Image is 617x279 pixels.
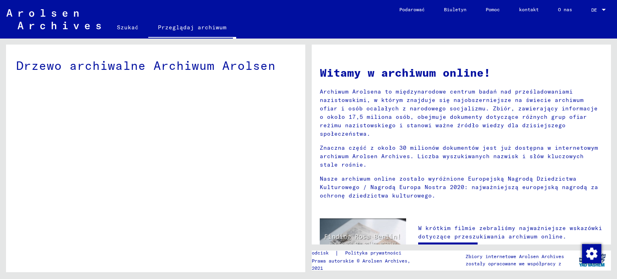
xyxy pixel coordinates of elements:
a: Obejrzyj wideo [418,242,478,259]
font: kontakt [519,6,539,12]
font: Pomoc [486,6,500,12]
font: W krótkim filmie zebraliśmy najważniejsze wskazówki dotyczące przeszukiwania archiwum online. [418,224,602,240]
font: | [335,249,339,257]
div: Zmiana zgody [582,244,601,263]
font: Zbiory internetowe Arolsen Archives [466,253,564,259]
img: video.jpg [320,218,406,265]
a: Polityka prywatności [339,249,411,257]
a: Szukać [107,18,148,37]
font: Podarować [399,6,425,12]
font: DE [591,7,597,13]
a: Przeglądaj archiwum [148,18,236,39]
font: Polityka prywatności [345,250,401,256]
font: Biuletyn [444,6,466,12]
font: Nasze archiwum online zostało wyróżnione Europejską Nagrodą Dziedzictwa Kulturowego / Nagrodą Eur... [320,175,598,199]
font: Archiwum Arolsena to międzynarodowe centrum badań nad prześladowaniami nazistowskimi, w którym zn... [320,88,598,137]
a: odcisk [312,249,335,257]
font: Znaczna część z około 30 milionów dokumentów jest już dostępna w internetowym archiwum Arolsen Ar... [320,144,598,168]
font: Drzewo archiwalne Archiwum Arolsen [16,58,276,73]
font: zostały opracowane we współpracy z [466,261,561,267]
img: yv_logo.png [577,250,607,270]
img: Zmiana zgody [582,244,601,263]
font: O nas [558,6,572,12]
font: Szukać [117,24,139,31]
font: Witamy w archiwum online! [320,65,490,79]
font: Przeglądaj archiwum [158,24,227,31]
img: Arolsen_neg.svg [6,9,101,29]
font: Prawa autorskie © Arolsen Archives, 2021 [312,258,410,271]
font: odcisk [312,250,329,256]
